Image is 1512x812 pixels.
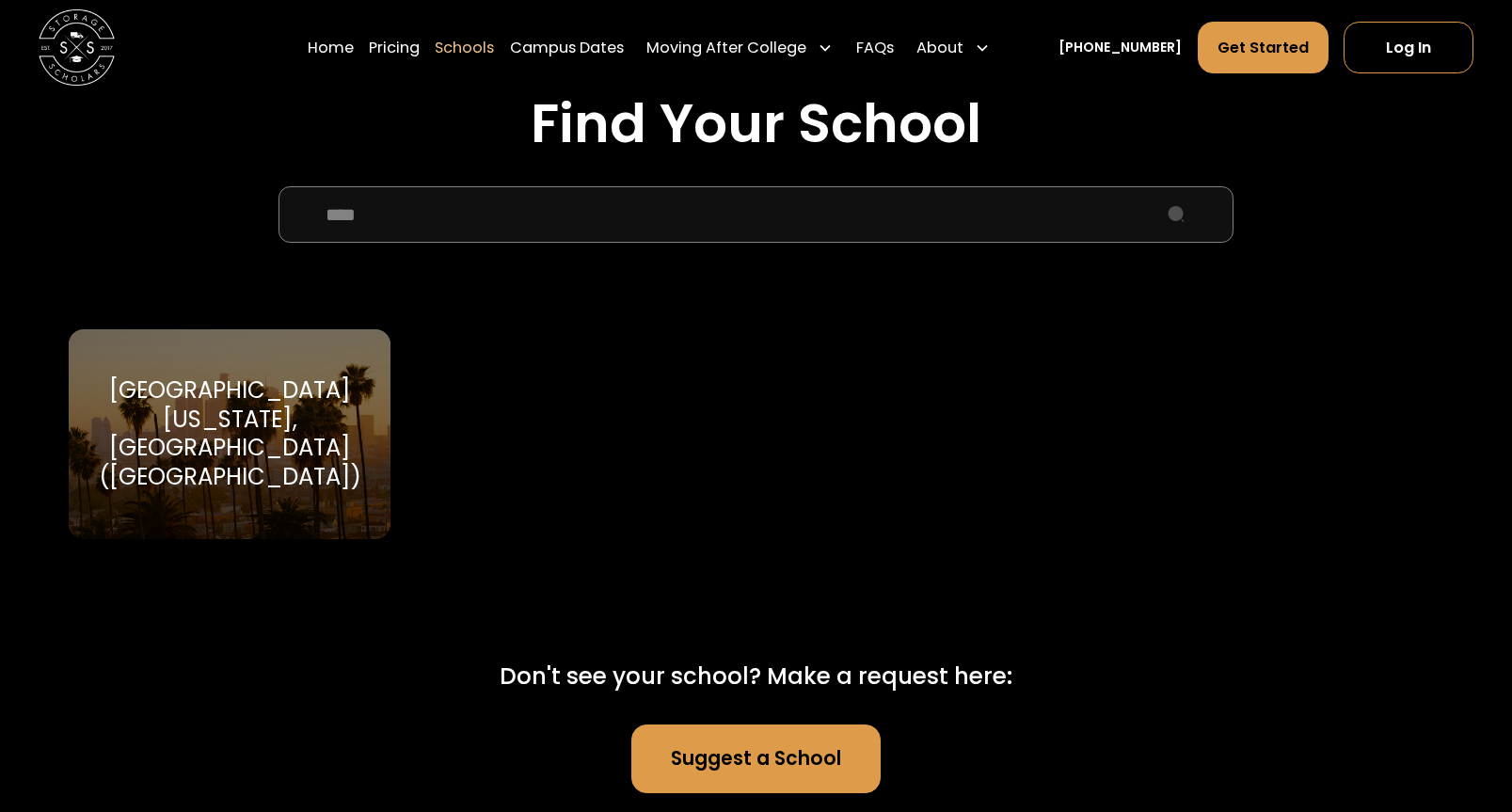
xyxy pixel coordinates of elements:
h2: Find Your School [69,91,1443,155]
a: [PHONE_NUMBER] [1058,38,1182,57]
a: Go to selected school [69,329,390,539]
a: Get Started [1198,22,1329,73]
div: Don't see your school? Make a request here: [500,660,1012,694]
div: About [916,37,963,59]
div: Moving After College [639,21,841,74]
a: Suggest a School [631,724,880,793]
form: School Select Form [69,186,1443,584]
div: [GEOGRAPHIC_DATA][US_STATE], [GEOGRAPHIC_DATA] ([GEOGRAPHIC_DATA]) [91,376,368,491]
a: Log In [1344,22,1473,73]
img: Storage Scholars main logo [39,9,115,86]
a: FAQs [856,21,894,74]
div: Moving After College [646,37,806,59]
a: home [39,9,115,86]
a: Campus Dates [510,21,624,74]
a: Schools [435,21,494,74]
div: About [909,21,998,74]
a: Home [308,21,354,74]
a: Pricing [369,21,420,74]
